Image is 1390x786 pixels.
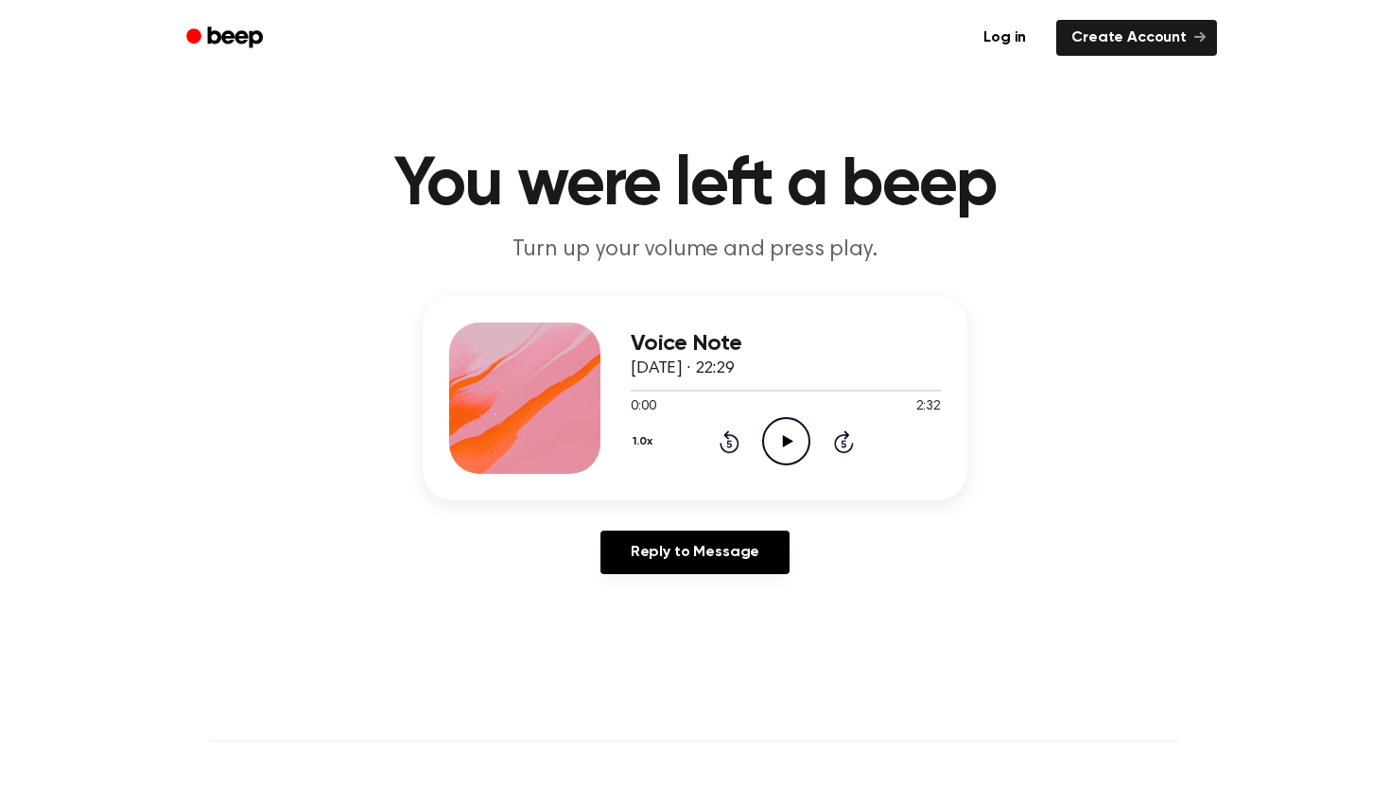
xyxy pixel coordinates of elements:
h1: You were left a beep [211,151,1179,219]
p: Turn up your volume and press play. [332,235,1058,266]
h3: Voice Note [631,331,941,357]
a: Beep [173,20,280,57]
span: 2:32 [916,397,941,417]
button: 1.0x [631,426,659,458]
a: Reply to Message [600,531,790,574]
a: Create Account [1056,20,1217,56]
span: 0:00 [631,397,655,417]
a: Log in [964,16,1045,60]
span: [DATE] · 22:29 [631,360,735,377]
